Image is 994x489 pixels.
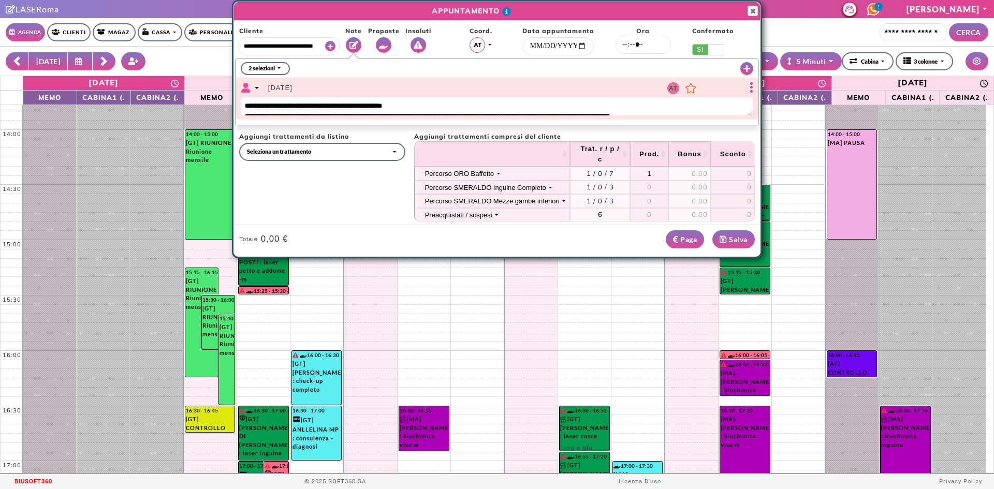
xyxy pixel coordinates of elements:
div: 16:00 - 16:05 [721,351,771,358]
span: 0 [747,197,752,205]
a: Cassa [138,23,182,41]
div: 16:30 - 16:55 [400,407,448,414]
th: Bonus: activate to sort column ascending [668,141,710,167]
div: 15:30 [1,295,23,304]
i: Categoria cliente: Diamante [239,416,246,422]
div: [GT] ANLLELINA MP : consulenza - diagnosi [293,415,341,454]
span: CABINA1 (. [80,92,128,103]
button: Percorso ORO Baffetto [425,169,502,179]
div: 16:00 - 16:15 [828,351,876,359]
span: Aggiungi trattamenti compresi del cliente [414,132,755,141]
div: [GT] [PERSON_NAME] DI [PERSON_NAME] : laser inguine completo [239,415,288,460]
img: PERCORSO [400,416,407,423]
span: CABINA2 (. [781,92,829,103]
img: PERCORSO [881,416,888,423]
a: [PERSON_NAME] [907,4,988,14]
span: Ora [616,26,671,36]
span: 0 [647,197,652,205]
span: Note [345,26,362,36]
span: 0.00 [692,197,708,205]
span: SI [693,45,708,55]
span: 0 [747,169,752,177]
img: PERCORSO [560,462,567,469]
i: Il cliente ha degli insoluti [293,352,298,358]
a: Personale [184,23,239,41]
div: 14:30 [1,185,23,194]
span: 0 [647,210,652,218]
span: 6 [598,210,603,218]
div: 16:00 [1,351,23,360]
i: Il cliente ha degli insoluti [721,270,726,275]
a: Privacy Policy [939,478,982,485]
span: AT [667,82,679,94]
div: [GT] RIUNIONE Riunione mensile [202,304,234,338]
span: 0 [647,183,652,191]
span: 0 [747,210,752,218]
div: [DATE] [89,77,119,89]
i: Clicca per andare alla pagina di firma [6,5,16,13]
span: Aggiungi trattamenti da listino [239,132,405,141]
span: APPUNTAMENTO [241,6,701,17]
i: Categoria cliente: Nuovo [239,471,247,479]
a: Clicca per andare alla pagina di firmaLASERoma [6,4,59,14]
button: [DATE] [28,52,68,70]
button: Vedi Proposte [376,37,391,53]
button: Salva [712,230,755,248]
div: 5 Minuti [787,56,826,67]
div: [AT] CONTROLLO STATISTICHE Controllo statistiche della settimana (screen con report sul gruppo) p... [828,360,876,377]
span: Confermato [692,26,734,36]
div: Preacquistati / sospesi [425,211,492,219]
div: 16:55 - 17:20 [560,453,609,461]
div: 16:30 - 17:20 [721,407,769,414]
span: Coord. [470,26,492,36]
div: [MA] [PERSON_NAME] : biochimica viso m [721,415,769,452]
a: 11 ottobre 2025 [832,76,993,90]
div: 15:30 - 16:00 [202,296,234,304]
i: Il cliente ha degli insoluti [239,408,245,413]
i: Il cliente ha degli insoluti [721,352,726,358]
h4: 0,00 € [261,234,288,244]
div: 15:40 - 16:30 [220,315,234,322]
div: [GT] RIUNIONE Riunione mensile [186,277,217,311]
a: 7 ottobre 2025 [185,76,346,90]
input: Cerca cliente... [880,23,947,41]
button: Vedi Note [346,37,361,53]
span: CABINA2 (. [134,92,182,103]
div: [GT] CONTROLLO MAGAZZINO Inventario (compresi prod. cabina e consumabili) con controllo differenz... [186,415,234,432]
th: Prod.: activate to sort column ascending [630,141,668,167]
div: 14:00 - 15:00 [186,130,234,138]
span: Data appuntamento [522,26,594,36]
span: Totale [239,235,258,244]
img: PERCORSO [560,416,567,423]
div: Percorso SMERALDO Mezze gambe inferiori [425,197,560,205]
div: 16:30 - 16:55 [560,407,609,414]
a: Magaz. [93,23,136,41]
div: 14:00 - 15:00 [828,130,876,138]
div: 17:00 - 17:30 [613,462,662,470]
div: [GT] ITALO POSTI : laser petto e addome -m [239,249,288,285]
span: 1 / 0 / 3 [587,183,614,191]
div: 15:00 [1,240,23,249]
div: 15:15 - 15:30 [721,269,769,276]
span: CABINA2 (. [942,92,991,103]
div: [MA] [PERSON_NAME] : biochimica inguine [881,415,930,452]
span: Cliente [239,26,340,36]
div: [MA] [PERSON_NAME] : biochimica viso w [400,415,448,451]
th: : activate to sort column ascending [414,141,571,167]
button: Vedi Insoluti [411,37,426,53]
button: Crea nuovo contatto rapido [325,41,335,51]
div: 17:00 - 17:40 [239,462,288,470]
span: Insoluti [405,26,431,36]
button: Paga [666,230,705,248]
div: 15:25 - 15:30 [239,287,290,293]
div: [GT] RIUNIONE Riunione mensile [220,323,234,357]
a: Agenda [6,23,45,41]
span: 0.00 [692,169,708,177]
span: 1 [647,169,652,177]
div: [GT] [PERSON_NAME] : laser cosce [560,415,609,451]
span: Proposte [368,26,400,36]
span: 0.00 [692,210,708,218]
i: Il cliente ha degli insoluti [560,408,566,413]
div: 16:30 - 17:10 [881,407,930,414]
button: Close [748,6,758,16]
